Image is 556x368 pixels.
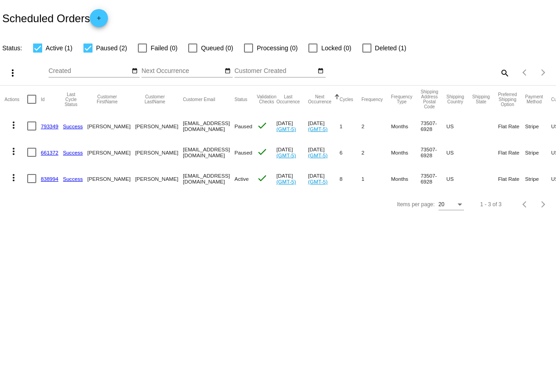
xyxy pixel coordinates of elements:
[135,139,183,165] mat-cell: [PERSON_NAME]
[257,43,298,53] span: Processing (0)
[317,68,324,75] mat-icon: date_range
[516,63,534,82] button: Previous page
[340,165,361,192] mat-cell: 8
[46,43,73,53] span: Active (1)
[63,176,83,182] a: Success
[276,179,296,184] a: (GMT-5)
[276,152,296,158] a: (GMT-5)
[321,43,351,53] span: Locked (0)
[41,123,59,129] a: 793349
[308,165,340,192] mat-cell: [DATE]
[420,139,446,165] mat-cell: 73507-6928
[88,165,135,192] mat-cell: [PERSON_NAME]
[234,68,316,75] input: Customer Created
[308,179,327,184] a: (GMT-5)
[516,195,534,213] button: Previous page
[41,176,59,182] a: 838994
[8,146,19,157] mat-icon: more_vert
[420,165,446,192] mat-cell: 73507-6928
[361,139,391,165] mat-cell: 2
[498,165,525,192] mat-cell: Flat Rate
[308,94,332,104] button: Change sorting for NextOccurrenceUtc
[420,89,438,109] button: Change sorting for ShippingPostcode
[534,195,552,213] button: Next page
[93,15,104,26] mat-icon: add
[257,146,268,157] mat-icon: check
[2,44,22,52] span: Status:
[308,113,340,139] mat-cell: [DATE]
[41,150,59,155] a: 661372
[420,113,446,139] mat-cell: 73507-6928
[525,113,551,139] mat-cell: Stripe
[397,201,434,208] div: Items per page:
[183,165,234,192] mat-cell: [EMAIL_ADDRESS][DOMAIN_NAME]
[63,150,83,155] a: Success
[88,139,135,165] mat-cell: [PERSON_NAME]
[480,201,502,208] div: 1 - 3 of 3
[525,94,543,104] button: Change sorting for PaymentMethod.Type
[276,165,308,192] mat-cell: [DATE]
[135,94,175,104] button: Change sorting for CustomerLastName
[446,113,472,139] mat-cell: US
[375,43,406,53] span: Deleted (1)
[446,165,472,192] mat-cell: US
[234,176,249,182] span: Active
[2,9,108,27] h2: Scheduled Orders
[308,152,327,158] a: (GMT-5)
[135,113,183,139] mat-cell: [PERSON_NAME]
[276,126,296,132] a: (GMT-5)
[391,165,420,192] mat-cell: Months
[276,139,308,165] mat-cell: [DATE]
[276,113,308,139] mat-cell: [DATE]
[234,97,247,102] button: Change sorting for Status
[224,68,231,75] mat-icon: date_range
[8,120,19,131] mat-icon: more_vert
[132,68,138,75] mat-icon: date_range
[49,68,130,75] input: Created
[499,66,510,80] mat-icon: search
[276,94,300,104] button: Change sorting for LastOccurrenceUtc
[234,150,252,155] span: Paused
[308,139,340,165] mat-cell: [DATE]
[534,63,552,82] button: Next page
[391,139,420,165] mat-cell: Months
[63,123,83,129] a: Success
[439,201,444,208] span: 20
[308,126,327,132] a: (GMT-5)
[340,139,361,165] mat-cell: 6
[88,113,135,139] mat-cell: [PERSON_NAME]
[340,97,353,102] button: Change sorting for Cycles
[498,92,517,107] button: Change sorting for PreferredShippingOption
[5,86,27,113] mat-header-cell: Actions
[439,202,464,208] mat-select: Items per page:
[63,92,79,107] button: Change sorting for LastProcessingCycleId
[7,68,18,78] mat-icon: more_vert
[234,123,252,129] span: Paused
[135,165,183,192] mat-cell: [PERSON_NAME]
[96,43,127,53] span: Paused (2)
[361,97,383,102] button: Change sorting for Frequency
[472,94,490,104] button: Change sorting for ShippingState
[446,94,464,104] button: Change sorting for ShippingCountry
[151,43,177,53] span: Failed (0)
[498,139,525,165] mat-cell: Flat Rate
[525,165,551,192] mat-cell: Stripe
[8,172,19,183] mat-icon: more_vert
[361,165,391,192] mat-cell: 1
[88,94,127,104] button: Change sorting for CustomerFirstName
[257,86,276,113] mat-header-cell: Validation Checks
[498,113,525,139] mat-cell: Flat Rate
[340,113,361,139] mat-cell: 1
[391,113,420,139] mat-cell: Months
[201,43,233,53] span: Queued (0)
[141,68,223,75] input: Next Occurrence
[183,113,234,139] mat-cell: [EMAIL_ADDRESS][DOMAIN_NAME]
[257,173,268,184] mat-icon: check
[257,120,268,131] mat-icon: check
[183,97,215,102] button: Change sorting for CustomerEmail
[361,113,391,139] mat-cell: 2
[41,97,44,102] button: Change sorting for Id
[183,139,234,165] mat-cell: [EMAIL_ADDRESS][DOMAIN_NAME]
[525,139,551,165] mat-cell: Stripe
[391,94,412,104] button: Change sorting for FrequencyType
